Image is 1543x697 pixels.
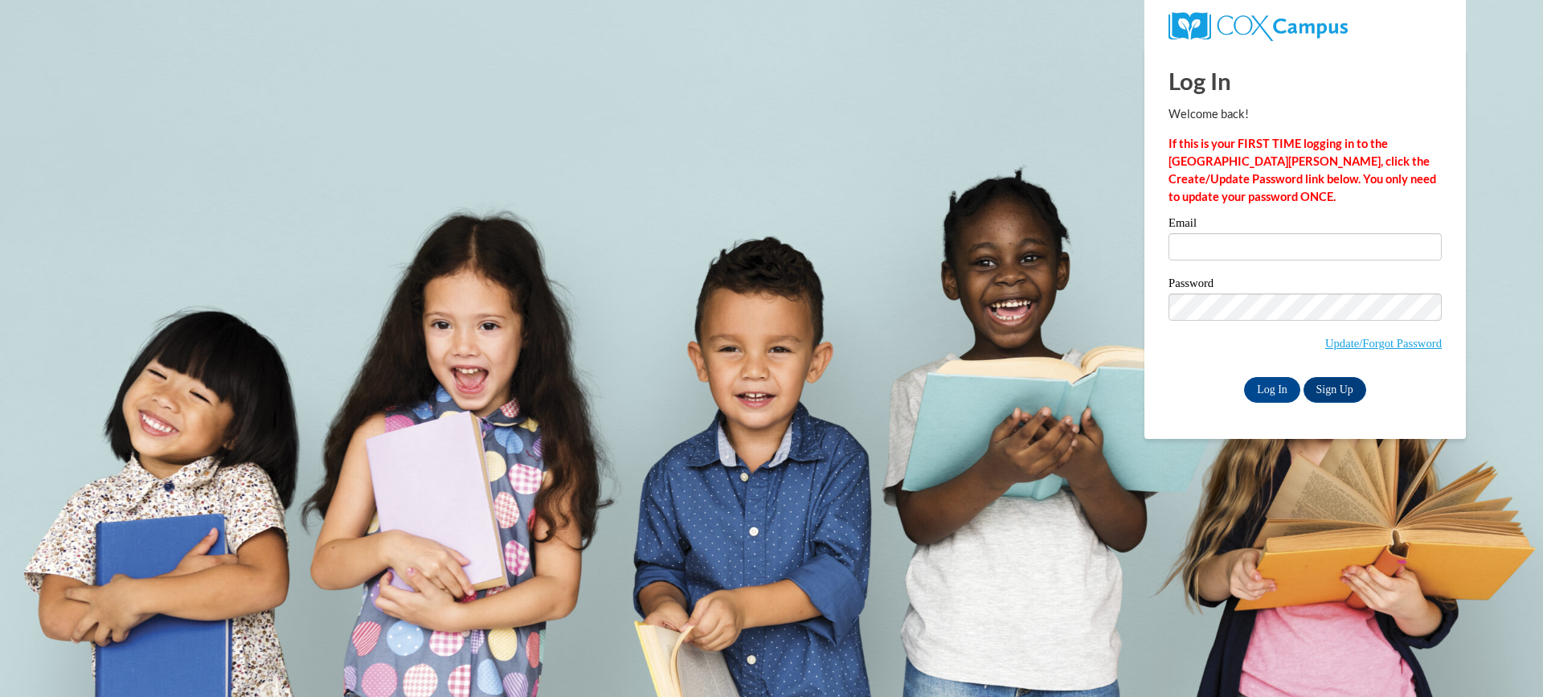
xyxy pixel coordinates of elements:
img: COX Campus [1169,12,1348,41]
label: Password [1169,277,1442,293]
a: Sign Up [1304,377,1366,403]
h1: Log In [1169,64,1442,97]
label: Email [1169,217,1442,233]
input: Log In [1244,377,1300,403]
a: COX Campus [1169,18,1348,32]
a: Update/Forgot Password [1325,337,1442,350]
p: Welcome back! [1169,105,1442,123]
strong: If this is your FIRST TIME logging in to the [GEOGRAPHIC_DATA][PERSON_NAME], click the Create/Upd... [1169,137,1436,203]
